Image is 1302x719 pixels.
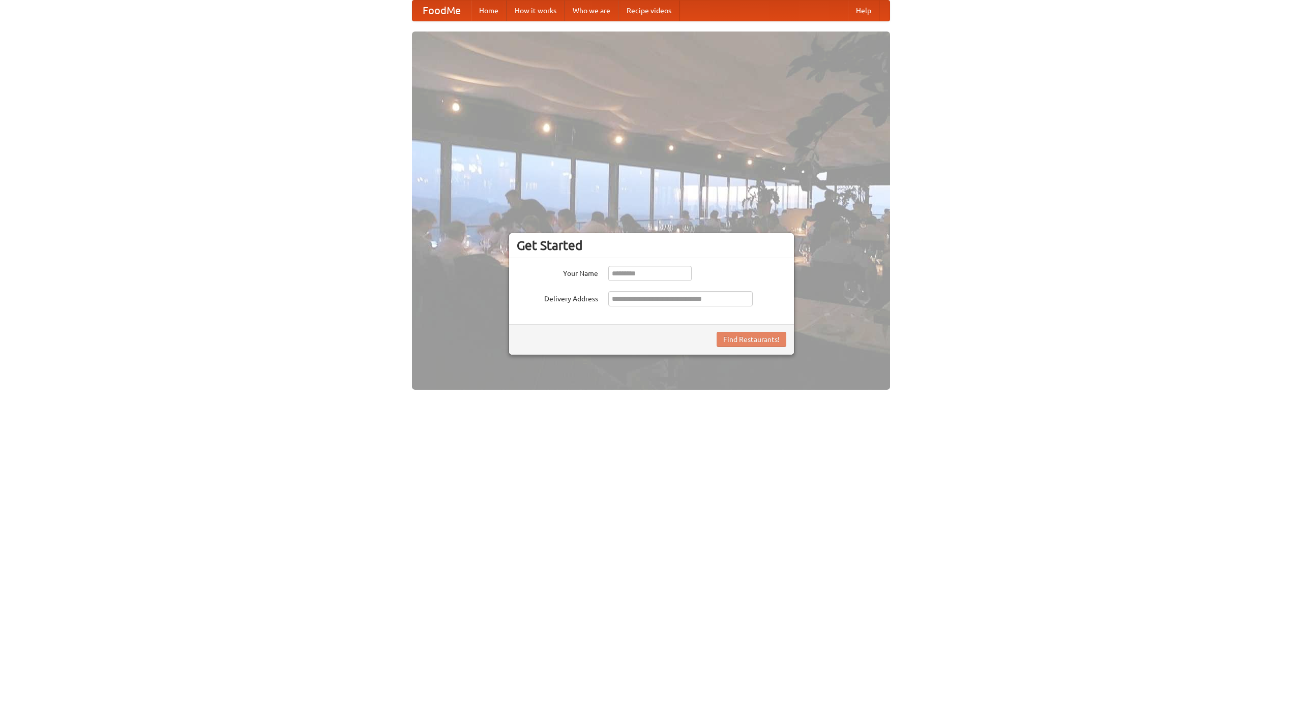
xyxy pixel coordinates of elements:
a: Recipe videos [618,1,679,21]
a: Help [848,1,879,21]
button: Find Restaurants! [717,332,786,347]
label: Delivery Address [517,291,598,304]
a: FoodMe [412,1,471,21]
a: Home [471,1,507,21]
a: Who we are [565,1,618,21]
label: Your Name [517,266,598,278]
a: How it works [507,1,565,21]
h3: Get Started [517,238,786,253]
